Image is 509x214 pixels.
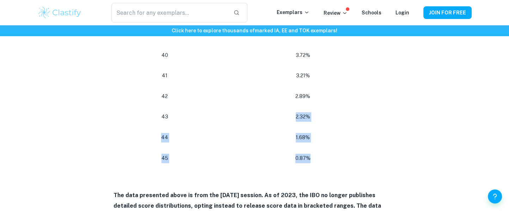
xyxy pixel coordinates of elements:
[122,154,207,163] p: 45
[122,92,207,101] p: 42
[277,8,309,16] p: Exemplars
[488,189,502,203] button: Help and Feedback
[219,133,387,142] p: 1.68%
[219,154,387,163] p: 0.87%
[219,112,387,122] p: 2.32%
[111,3,228,22] input: Search for any exemplars...
[219,92,387,101] p: 2.89%
[122,51,207,60] p: 40
[37,6,82,20] img: Clastify logo
[219,71,387,80] p: 3.21%
[423,6,472,19] button: JOIN FOR FREE
[219,51,387,60] p: 3.72%
[122,71,207,80] p: 41
[395,10,409,15] a: Login
[122,112,207,122] p: 43
[324,9,348,17] p: Review
[362,10,381,15] a: Schools
[122,133,207,142] p: 44
[1,27,508,34] h6: Click here to explore thousands of marked IA, EE and TOK exemplars !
